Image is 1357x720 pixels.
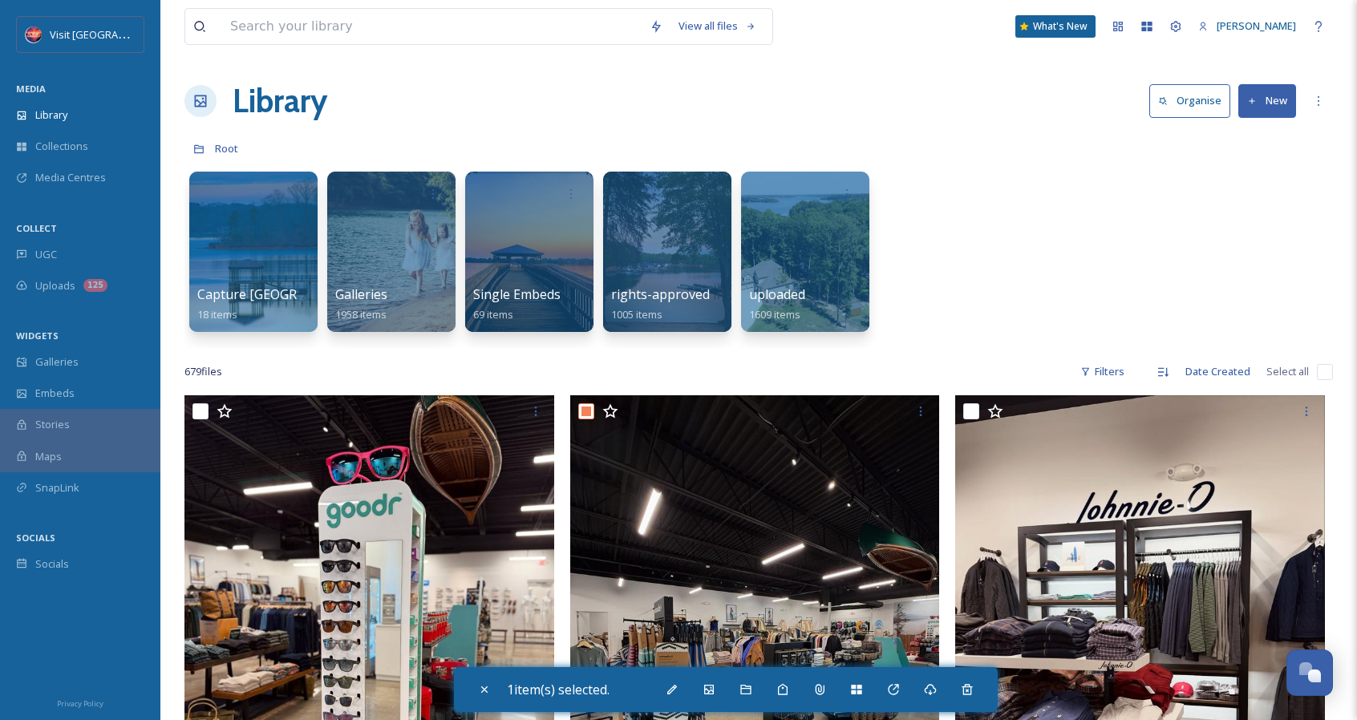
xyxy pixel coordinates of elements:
[57,693,103,712] a: Privacy Policy
[670,10,764,42] a: View all files
[35,107,67,123] span: Library
[611,285,710,303] span: rights-approved
[35,247,57,262] span: UGC
[197,285,481,303] span: Capture [GEOGRAPHIC_DATA][PERSON_NAME]
[215,141,238,156] span: Root
[1072,356,1132,387] div: Filters
[749,287,805,322] a: uploaded1609 items
[335,287,387,322] a: Galleries1958 items
[35,170,106,185] span: Media Centres
[215,139,238,158] a: Root
[611,307,662,322] span: 1005 items
[16,222,57,234] span: COLLECT
[35,556,69,572] span: Socials
[1266,364,1309,379] span: Select all
[50,26,253,42] span: Visit [GEOGRAPHIC_DATA][PERSON_NAME]
[473,307,513,322] span: 69 items
[197,307,237,322] span: 18 items
[611,287,710,322] a: rights-approved1005 items
[1190,10,1304,42] a: [PERSON_NAME]
[1015,15,1096,38] a: What's New
[1149,84,1230,117] button: Organise
[1217,18,1296,33] span: [PERSON_NAME]
[35,386,75,401] span: Embeds
[35,278,75,293] span: Uploads
[35,417,70,432] span: Stories
[507,681,610,698] span: 1 item(s) selected.
[197,287,481,322] a: Capture [GEOGRAPHIC_DATA][PERSON_NAME]18 items
[35,139,88,154] span: Collections
[1177,356,1258,387] div: Date Created
[26,26,42,42] img: Logo%20Image.png
[16,83,46,95] span: MEDIA
[222,9,642,44] input: Search your library
[35,449,62,464] span: Maps
[16,330,59,342] span: WIDGETS
[749,285,805,303] span: uploaded
[35,354,79,370] span: Galleries
[35,480,79,496] span: SnapLink
[1286,649,1333,696] button: Open Chat
[335,307,387,322] span: 1958 items
[473,287,561,322] a: Single Embeds69 items
[473,285,561,303] span: Single Embeds
[57,698,103,709] span: Privacy Policy
[749,307,800,322] span: 1609 items
[83,279,107,292] div: 125
[233,77,327,125] a: Library
[184,364,222,379] span: 679 file s
[1238,84,1296,117] button: New
[16,532,55,544] span: SOCIALS
[335,285,387,303] span: Galleries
